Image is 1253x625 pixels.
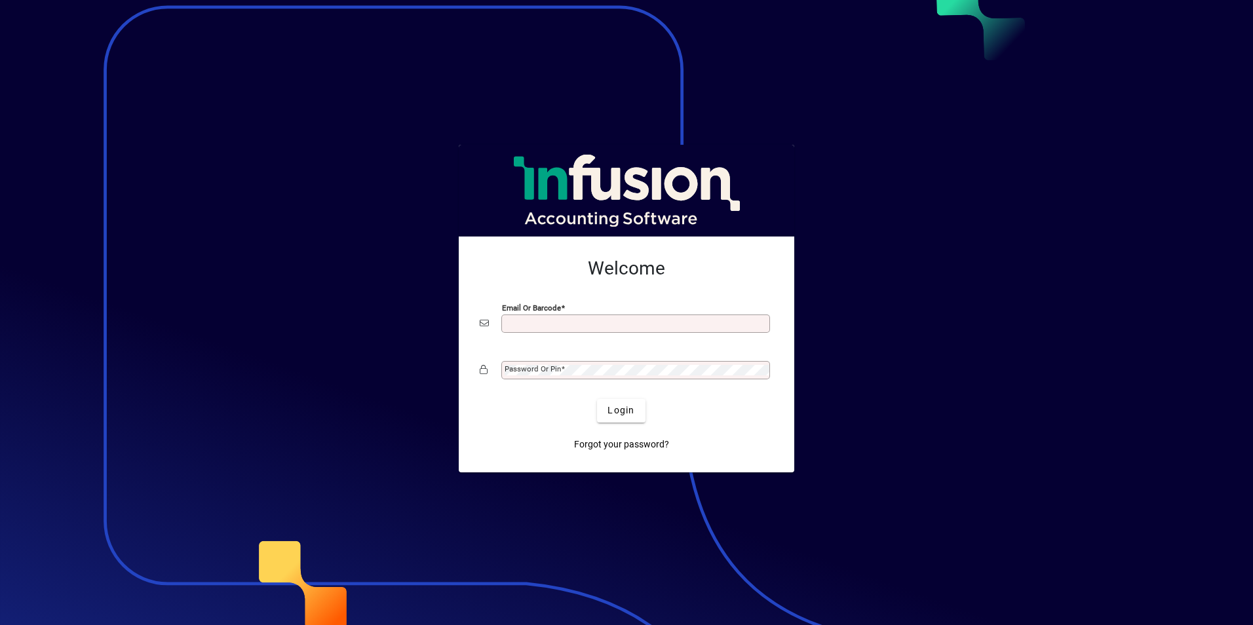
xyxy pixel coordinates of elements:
a: Forgot your password? [569,433,674,457]
span: Forgot your password? [574,438,669,451]
span: Login [607,404,634,417]
h2: Welcome [480,257,773,280]
mat-label: Password or Pin [505,364,561,373]
button: Login [597,399,645,423]
mat-label: Email or Barcode [502,303,561,312]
